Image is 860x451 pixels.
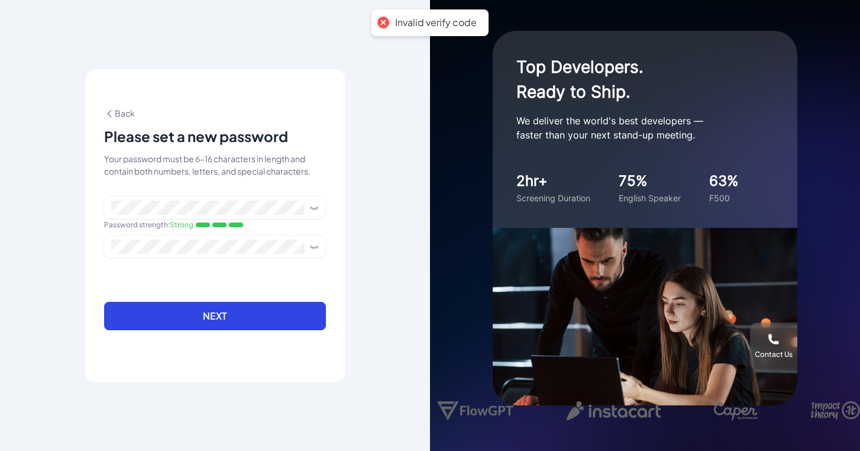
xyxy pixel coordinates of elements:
div: 75% [619,170,681,192]
div: Screening Duration [516,192,590,204]
div: Invalid verify code [395,17,477,29]
button: Contact Us [750,323,797,370]
h1: Top Developers. Ready to Ship. [516,54,753,104]
div: English Speaker [619,192,681,204]
div: F500 [709,192,739,204]
span: Strong [170,220,193,229]
p: Please set a new password [104,127,288,146]
span: Back [104,108,135,118]
div: 2hr+ [516,170,590,192]
div: Your password must be 6-16 characters in length and contain both numbers, letters, and special ch... [104,153,326,178]
div: Password strength : [104,219,326,231]
button: Next [104,302,326,330]
div: Contact Us [755,350,793,359]
div: 63% [709,170,739,192]
p: We deliver the world's best developers — faster than your next stand-up meeting. [516,114,753,142]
